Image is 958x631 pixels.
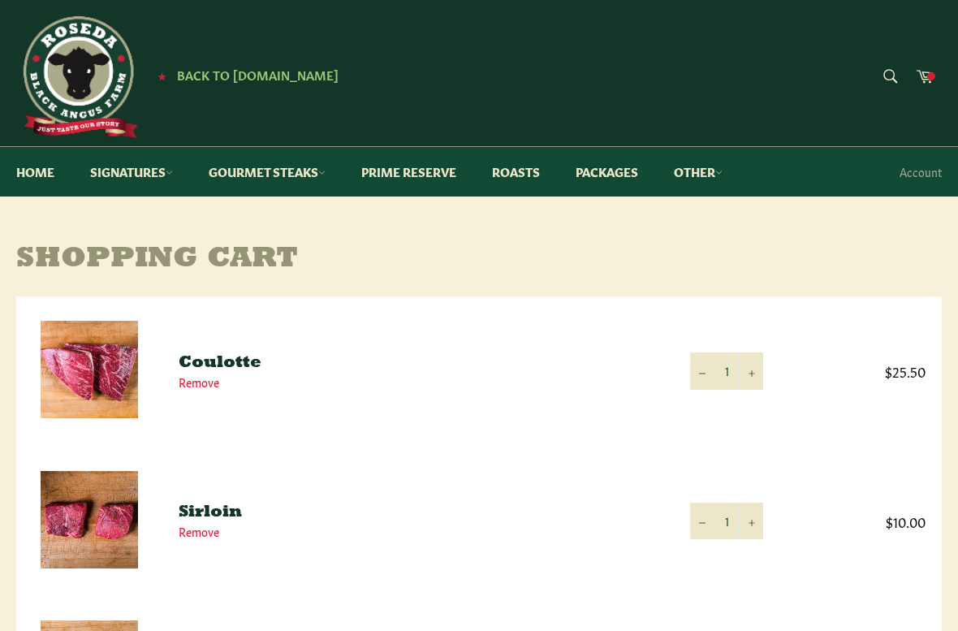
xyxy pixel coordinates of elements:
img: Coulotte [41,321,138,418]
span: $10.00 [796,512,926,530]
a: Signatures [74,147,189,197]
a: Prime Reserve [345,147,473,197]
h1: Shopping Cart [16,244,942,276]
a: Gourmet Steaks [192,147,342,197]
a: Account [891,148,950,196]
a: Other [658,147,739,197]
a: Sirloin [179,504,242,521]
button: Increase item quantity by one [739,352,763,389]
a: Coulotte [179,355,261,371]
a: Remove [179,523,219,539]
span: $25.50 [796,361,926,380]
img: Sirloin [41,471,138,568]
span: ★ [158,69,166,82]
a: Roasts [476,147,556,197]
button: Increase item quantity by one [739,503,763,539]
button: Reduce item quantity by one [690,503,714,539]
a: Packages [559,147,654,197]
button: Reduce item quantity by one [690,352,714,389]
img: Roseda Beef [16,16,138,138]
span: Back to [DOMAIN_NAME] [177,66,339,83]
a: ★ Back to [DOMAIN_NAME] [149,69,339,82]
a: Remove [179,374,219,390]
